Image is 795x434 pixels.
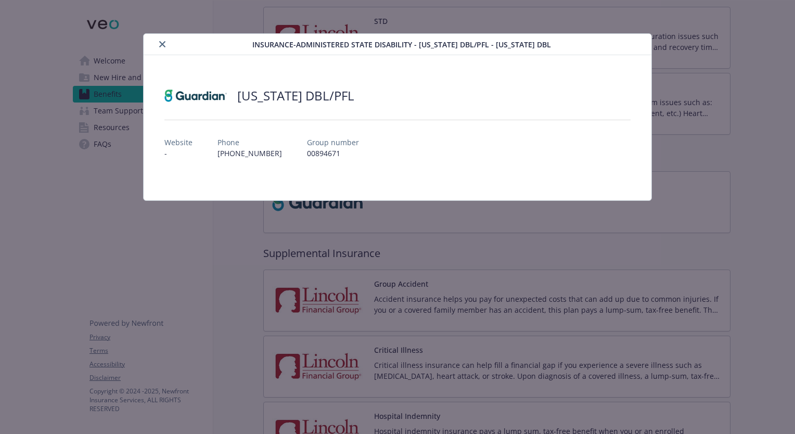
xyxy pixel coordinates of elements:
[217,137,282,148] p: Phone
[237,87,354,105] h2: [US_STATE] DBL/PFL
[217,148,282,159] p: [PHONE_NUMBER]
[307,148,359,159] p: 00894671
[156,38,169,50] button: close
[164,80,227,111] img: Guardian
[164,137,193,148] p: Website
[164,148,193,159] p: -
[307,137,359,148] p: Group number
[252,39,551,50] span: Insurance-Administered State Disability - [US_STATE] DBL/PFL - [US_STATE] DBL
[80,33,715,201] div: details for plan Insurance-Administered State Disability - New York DBL/PFL - New York DBL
